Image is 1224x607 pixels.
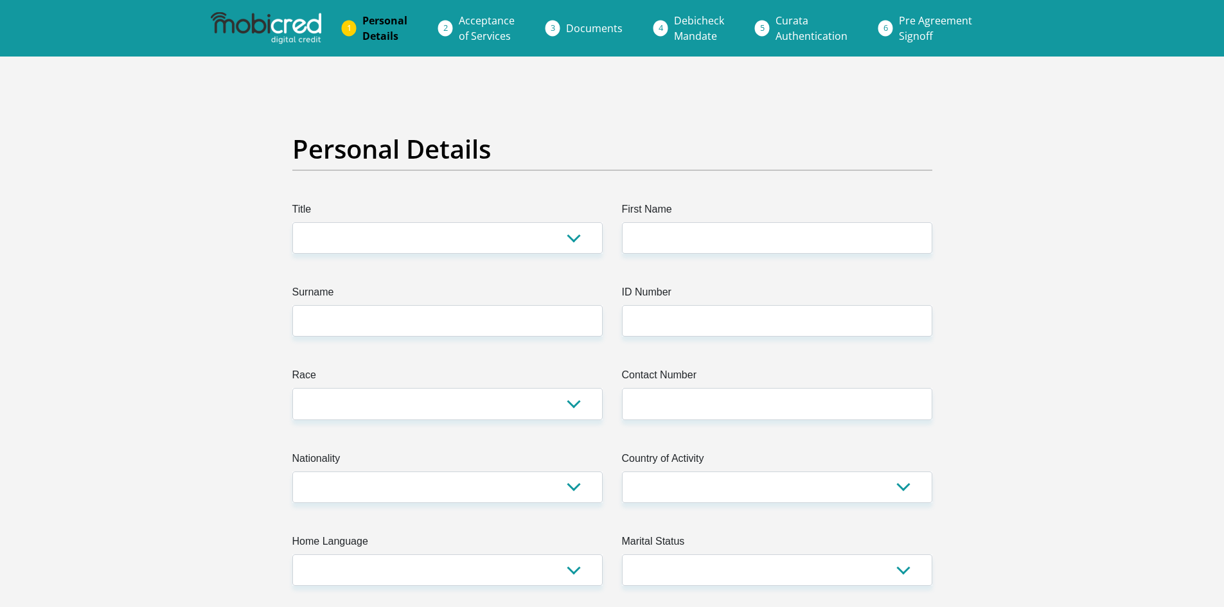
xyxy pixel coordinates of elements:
span: Debicheck Mandate [674,13,724,43]
a: DebicheckMandate [664,8,734,49]
label: ID Number [622,285,932,305]
input: Surname [292,305,603,337]
span: Curata Authentication [776,13,847,43]
span: Documents [566,21,623,35]
input: First Name [622,222,932,254]
label: Home Language [292,534,603,554]
img: mobicred logo [211,12,321,44]
a: Documents [556,15,633,41]
a: Acceptanceof Services [448,8,525,49]
label: Race [292,367,603,388]
input: ID Number [622,305,932,337]
label: Title [292,202,603,222]
input: Contact Number [622,388,932,419]
label: First Name [622,202,932,222]
label: Marital Status [622,534,932,554]
label: Nationality [292,451,603,471]
a: PersonalDetails [352,8,418,49]
label: Surname [292,285,603,305]
a: CurataAuthentication [765,8,858,49]
span: Pre Agreement Signoff [899,13,972,43]
a: Pre AgreementSignoff [889,8,982,49]
span: Acceptance of Services [459,13,515,43]
label: Country of Activity [622,451,932,471]
label: Contact Number [622,367,932,388]
h2: Personal Details [292,134,932,164]
span: Personal Details [362,13,407,43]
